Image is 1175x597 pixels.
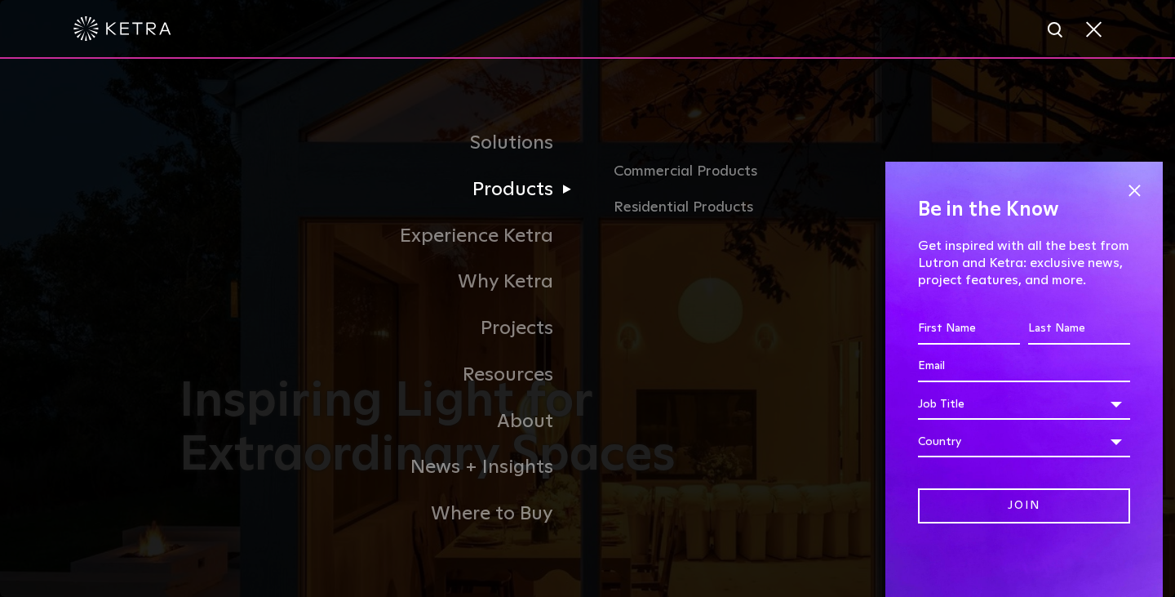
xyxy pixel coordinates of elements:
a: Commercial Products [614,160,995,196]
a: About [180,399,587,445]
a: Where to Buy [180,491,587,537]
a: Solutions [180,120,587,167]
input: First Name [918,314,1020,345]
input: Last Name [1028,314,1130,345]
input: Email [918,351,1130,382]
a: Resources [180,352,587,399]
div: Job Title [918,389,1130,420]
img: search icon [1046,20,1066,41]
input: Join [918,488,1130,523]
h4: Be in the Know [918,194,1130,225]
a: Products [180,167,587,213]
div: Navigation Menu [180,120,995,537]
p: Get inspired with all the best from Lutron and Ketra: exclusive news, project features, and more. [918,238,1130,288]
a: Why Ketra [180,259,587,305]
a: News + Insights [180,444,587,491]
a: Residential Products [614,196,995,220]
a: Projects [180,305,587,352]
img: ketra-logo-2019-white [73,16,171,41]
a: Experience Ketra [180,213,587,260]
div: Country [918,426,1130,457]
